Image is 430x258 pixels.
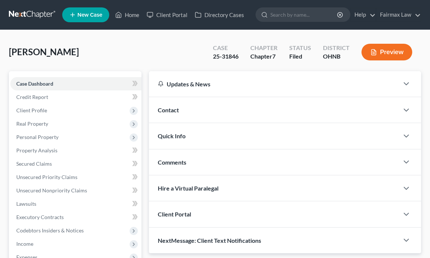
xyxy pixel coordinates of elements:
span: Contact [158,106,179,113]
div: Status [289,44,311,52]
div: Case [213,44,239,52]
span: Income [16,241,33,247]
a: Property Analysis [10,144,141,157]
a: Home [111,8,143,21]
a: Lawsuits [10,197,141,211]
a: Directory Cases [191,8,248,21]
a: Case Dashboard [10,77,141,90]
a: Credit Report [10,90,141,104]
a: Client Portal [143,8,191,21]
input: Search by name... [270,8,338,21]
a: Help [351,8,376,21]
a: Unsecured Nonpriority Claims [10,184,141,197]
span: Quick Info [158,132,186,139]
span: Client Portal [158,211,191,218]
span: Case Dashboard [16,80,53,87]
span: Real Property [16,120,48,127]
a: Unsecured Priority Claims [10,171,141,184]
div: OHNB [323,52,350,61]
div: 25-31846 [213,52,239,61]
span: NextMessage: Client Text Notifications [158,237,261,244]
span: Codebtors Insiders & Notices [16,227,84,234]
div: Chapter [250,44,277,52]
div: Updates & News [158,80,390,88]
span: Secured Claims [16,161,52,167]
span: Unsecured Nonpriority Claims [16,187,87,193]
a: Fairmax Law [376,8,421,21]
span: 7 [272,53,276,60]
div: Filed [289,52,311,61]
span: Credit Report [16,94,48,100]
a: Executory Contracts [10,211,141,224]
a: Secured Claims [10,157,141,171]
button: Preview [361,44,412,60]
span: Lawsuits [16,201,36,207]
span: [PERSON_NAME] [9,46,79,57]
div: Chapter [250,52,277,61]
span: New Case [77,12,102,18]
span: Executory Contracts [16,214,64,220]
span: Comments [158,159,186,166]
div: District [323,44,350,52]
span: Property Analysis [16,147,57,153]
span: Hire a Virtual Paralegal [158,185,219,192]
span: Personal Property [16,134,59,140]
span: Unsecured Priority Claims [16,174,77,180]
span: Client Profile [16,107,47,113]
